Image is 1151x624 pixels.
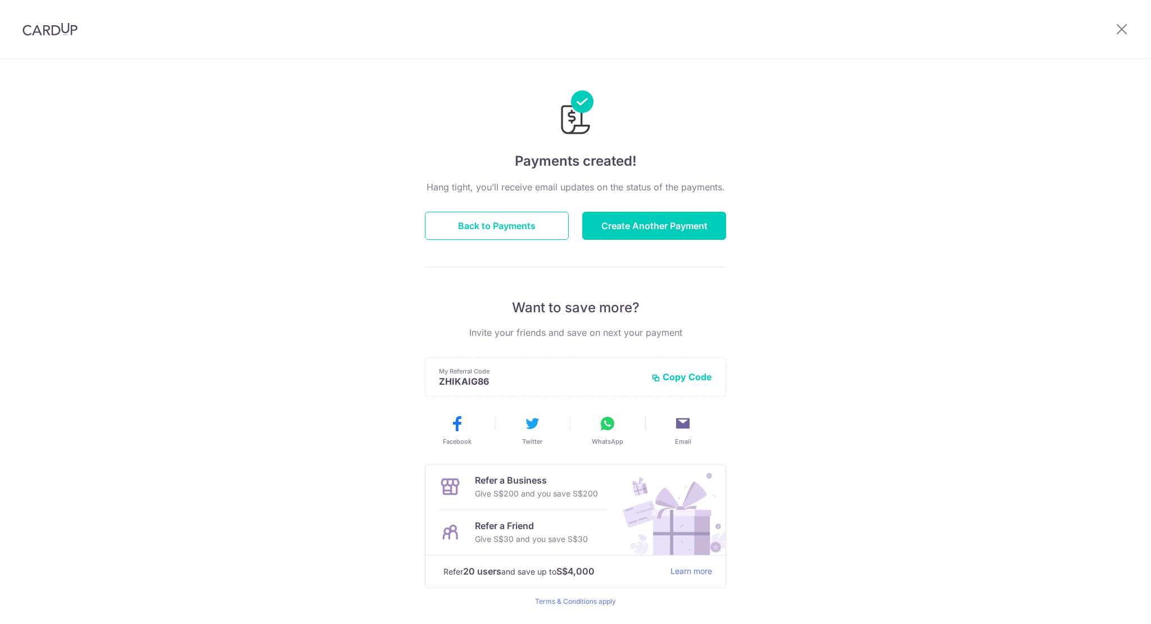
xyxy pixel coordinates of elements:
img: CardUp [22,22,78,36]
p: Give S$30 and you save S$30 [475,532,588,546]
button: Create Another Payment [582,212,726,240]
p: ZHIKAIG86 [439,376,642,387]
button: Email [650,415,716,446]
h4: Payments created! [425,151,726,171]
img: Payments [558,90,593,138]
span: Twitter [522,437,542,446]
span: Facebook [443,437,472,446]
p: Refer and save up to [443,564,661,579]
p: Refer a Business [475,473,598,487]
p: Want to save more? [425,299,726,317]
button: Back to Payments [425,212,569,240]
a: Terms & Conditions apply [535,597,616,605]
span: Email [675,437,691,446]
button: Copy Code [651,371,712,382]
p: Invite your friends and save on next your payment [425,326,726,339]
button: WhatsApp [574,415,641,446]
p: My Referral Code [439,367,642,376]
strong: S$4,000 [556,564,595,578]
span: WhatsApp [592,437,623,446]
button: Facebook [424,415,490,446]
p: Hang tight, you’ll receive email updates on the status of the payments. [425,180,726,194]
strong: 20 users [463,564,501,578]
p: Give S$200 and you save S$200 [475,487,598,500]
a: Learn more [670,564,712,579]
img: Refer [612,464,726,555]
p: Refer a Friend [475,519,588,532]
button: Twitter [499,415,565,446]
